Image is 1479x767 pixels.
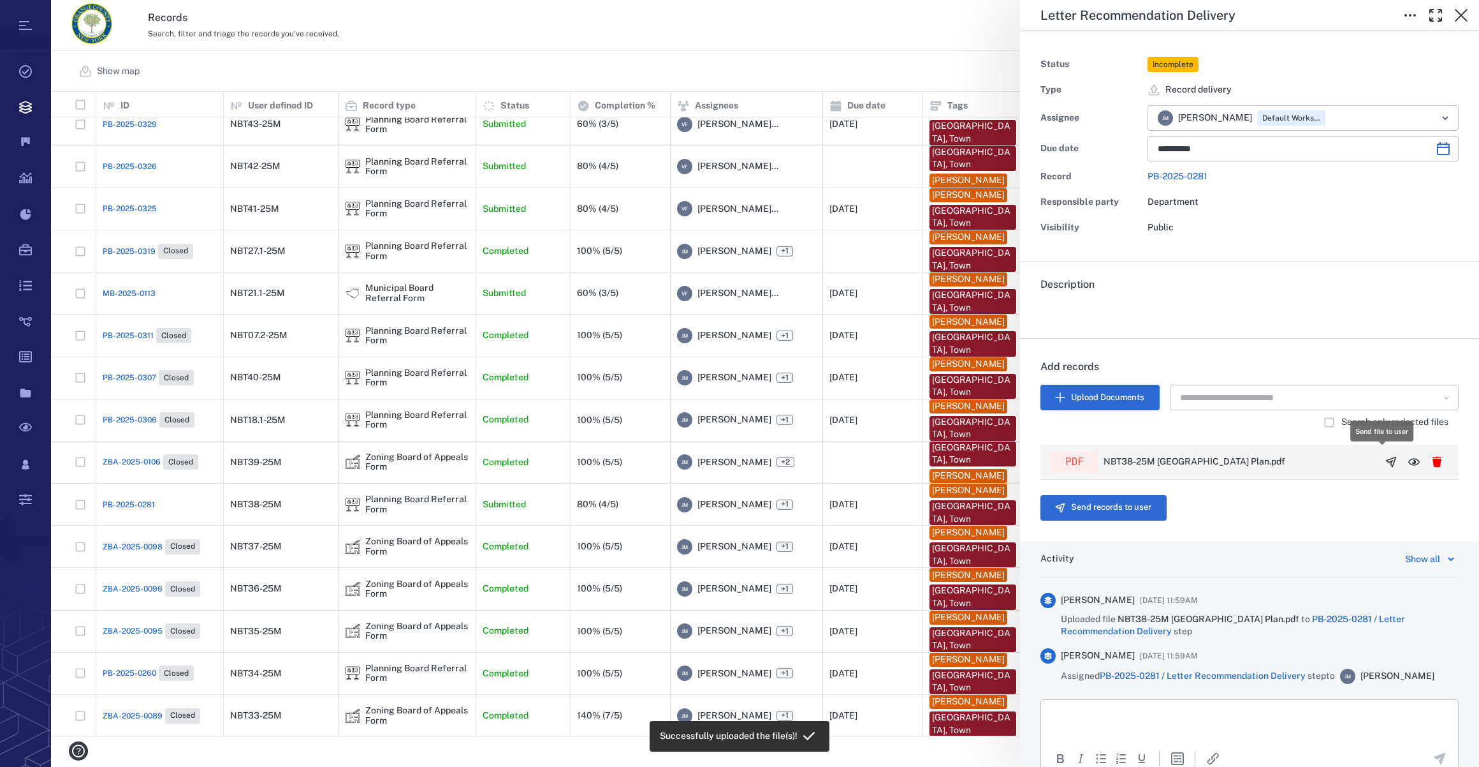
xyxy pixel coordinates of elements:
[1073,751,1088,766] button: Italic
[1340,669,1355,684] div: J M
[1165,84,1232,96] span: Record delivery
[1150,59,1196,70] span: Incomplete
[1170,385,1459,410] div: Search Document Manager Files
[1040,109,1142,127] div: Assignee
[1360,670,1434,683] span: [PERSON_NAME]
[1040,553,1074,565] h6: Activity
[1431,136,1456,161] button: Choose date, selected date is Aug 6, 2025
[1341,416,1448,429] span: Search only redacted files
[1104,456,1285,468] p: NBT38-25M [GEOGRAPHIC_DATA] Plan.pdf
[1397,3,1423,28] button: Toggle to Edit Boxes
[1260,113,1323,124] span: Default Workspace
[1040,56,1142,73] div: Status
[1100,671,1306,681] a: PB-2025-0281 / Letter Recommendation Delivery
[1040,277,1459,292] h6: Description
[1140,648,1198,664] span: [DATE] 11:59AM
[1405,551,1440,567] div: Show all
[1061,594,1135,607] span: [PERSON_NAME]
[1040,359,1459,385] h6: Add records
[1061,613,1459,638] span: Uploaded file to step
[1041,700,1458,741] iframe: Rich Text Area
[1147,222,1174,232] span: Public
[1051,451,1098,473] div: pdf
[1170,751,1185,766] button: Insert template
[1158,110,1173,126] div: J M
[1040,219,1142,237] div: Visibility
[1118,614,1301,624] span: NBT38-25M [GEOGRAPHIC_DATA] Plan.pdf
[1423,3,1448,28] button: Toggle Fullscreen
[1432,751,1447,766] button: Send the comment
[1178,112,1252,124] span: [PERSON_NAME]
[1040,385,1160,410] button: Upload Documents
[1140,593,1198,608] span: [DATE] 11:59AM
[1439,390,1454,405] button: Open
[1093,751,1109,766] div: Bullet list
[1040,304,1043,316] span: .
[1040,168,1142,186] div: Record
[1061,650,1135,662] span: [PERSON_NAME]
[1040,8,1235,24] h5: Letter Recommendation Delivery
[1147,171,1207,181] a: PB-2025-0281
[1436,109,1454,127] button: Open
[1134,751,1149,766] button: Underline
[1061,670,1335,683] span: Assigned step to
[660,725,798,748] div: Successfully uploaded the file(s)!
[1114,751,1129,766] div: Numbered list
[1040,81,1142,99] div: Type
[29,9,55,20] span: Help
[1053,751,1068,766] button: Bold
[1448,3,1474,28] button: Close
[1147,197,1198,207] span: Department
[1355,424,1408,439] div: Send file to user
[1040,495,1167,521] button: Send records to user
[1206,751,1221,766] button: Insert/edit link
[1040,140,1142,158] div: Due date
[1040,193,1142,211] div: Responsible party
